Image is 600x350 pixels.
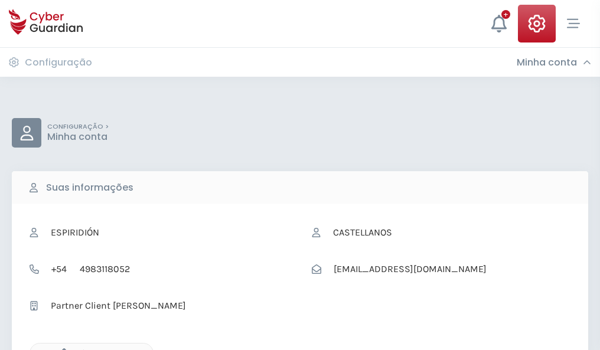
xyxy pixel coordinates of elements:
p: CONFIGURAÇÃO > [47,123,109,131]
input: Telefone [73,258,288,280]
p: Minha conta [47,131,109,143]
span: +54 [45,258,73,280]
h3: Minha conta [517,57,577,68]
div: + [501,10,510,19]
div: Minha conta [517,57,591,68]
h3: Configuração [25,57,92,68]
b: Suas informações [46,181,133,195]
